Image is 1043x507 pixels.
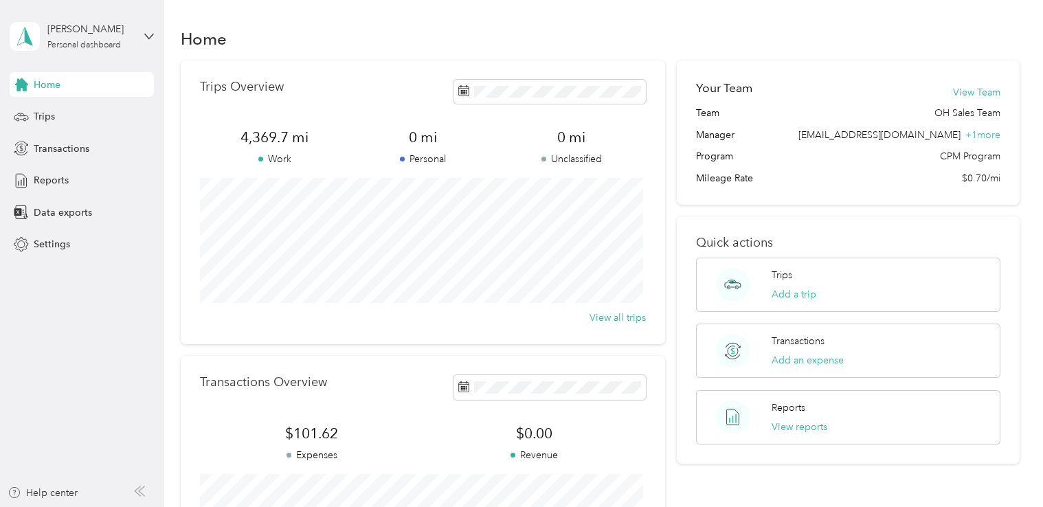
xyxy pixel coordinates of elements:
div: Personal dashboard [47,41,121,49]
p: Quick actions [696,236,1000,250]
p: Reports [772,401,805,415]
button: View Team [953,85,1000,100]
span: + 1 more [965,129,1000,141]
p: Personal [349,152,497,166]
span: Team [696,106,719,120]
span: Home [34,78,60,92]
span: $0.70/mi [962,171,1000,185]
span: Program [696,149,733,164]
button: Add an expense [772,353,844,368]
span: $0.00 [423,424,646,443]
button: Add a trip [772,287,816,302]
p: Work [200,152,348,166]
p: Unclassified [497,152,646,166]
p: Transactions [772,334,825,348]
div: [PERSON_NAME] [47,22,133,36]
p: Revenue [423,448,646,462]
iframe: Everlance-gr Chat Button Frame [966,430,1043,507]
h2: Your Team [696,80,752,97]
button: View all trips [590,311,646,325]
button: View reports [772,420,827,434]
span: 0 mi [497,128,646,147]
span: $101.62 [200,424,423,443]
span: Manager [696,128,734,142]
span: Reports [34,173,69,188]
p: Expenses [200,448,423,462]
p: Trips Overview [200,80,284,94]
h1: Home [181,32,227,46]
span: [EMAIL_ADDRESS][DOMAIN_NAME] [798,129,961,141]
p: Transactions Overview [200,375,327,390]
span: Settings [34,237,70,251]
span: Mileage Rate [696,171,753,185]
span: 0 mi [349,128,497,147]
span: Trips [34,109,55,124]
span: 4,369.7 mi [200,128,348,147]
button: Help center [8,486,78,500]
span: Data exports [34,205,92,220]
p: Trips [772,268,792,282]
span: Transactions [34,142,89,156]
span: OH Sales Team [934,106,1000,120]
span: CPM Program [940,149,1000,164]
